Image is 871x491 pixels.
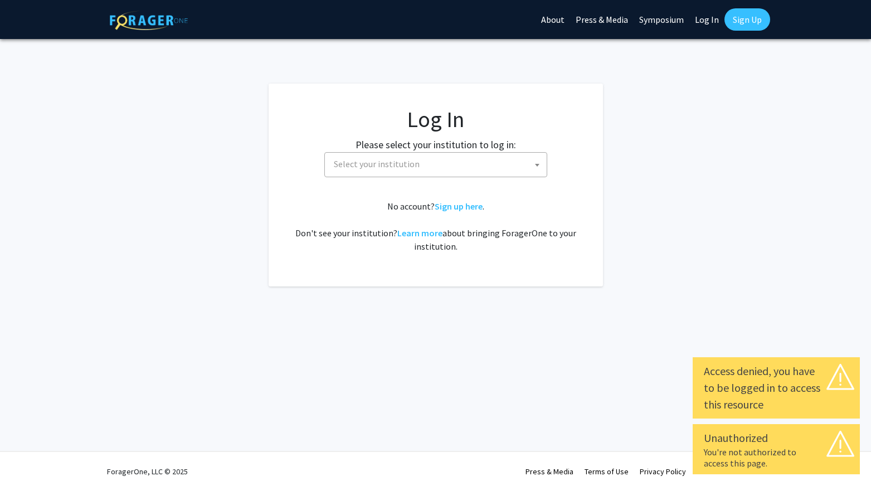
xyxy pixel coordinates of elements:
[291,200,581,253] div: No account? . Don't see your institution? about bringing ForagerOne to your institution.
[107,452,188,491] div: ForagerOne, LLC © 2025
[397,227,442,239] a: Learn more about bringing ForagerOne to your institution
[324,152,547,177] span: Select your institution
[110,11,188,30] img: ForagerOne Logo
[704,446,849,469] div: You're not authorized to access this page.
[525,466,573,477] a: Press & Media
[704,363,849,413] div: Access denied, you have to be logged in to access this resource
[435,201,483,212] a: Sign up here
[724,8,770,31] a: Sign Up
[334,158,420,169] span: Select your institution
[640,466,686,477] a: Privacy Policy
[704,430,849,446] div: Unauthorized
[329,153,547,176] span: Select your institution
[291,106,581,133] h1: Log In
[585,466,629,477] a: Terms of Use
[356,137,516,152] label: Please select your institution to log in:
